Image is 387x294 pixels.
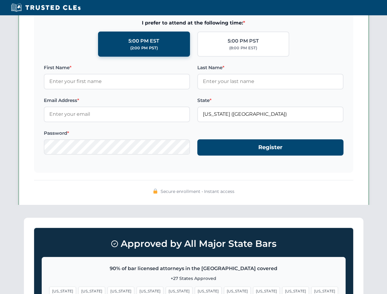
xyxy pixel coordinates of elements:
[228,37,259,45] div: 5:00 PM PST
[44,130,190,137] label: Password
[42,236,346,252] h3: Approved by All Major State Bars
[44,97,190,104] label: Email Address
[49,275,338,282] p: +27 States Approved
[197,64,343,71] label: Last Name
[130,45,158,51] div: (2:00 PM PST)
[153,189,158,194] img: 🔒
[44,19,343,27] span: I prefer to attend at the following time:
[161,188,234,195] span: Secure enrollment • Instant access
[49,265,338,273] p: 90% of bar licensed attorneys in the [GEOGRAPHIC_DATA] covered
[44,74,190,89] input: Enter your first name
[197,74,343,89] input: Enter your last name
[44,64,190,71] label: First Name
[197,107,343,122] input: Florida (FL)
[197,139,343,156] button: Register
[128,37,159,45] div: 5:00 PM EST
[229,45,257,51] div: (8:00 PM EST)
[9,3,82,12] img: Trusted CLEs
[44,107,190,122] input: Enter your email
[197,97,343,104] label: State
